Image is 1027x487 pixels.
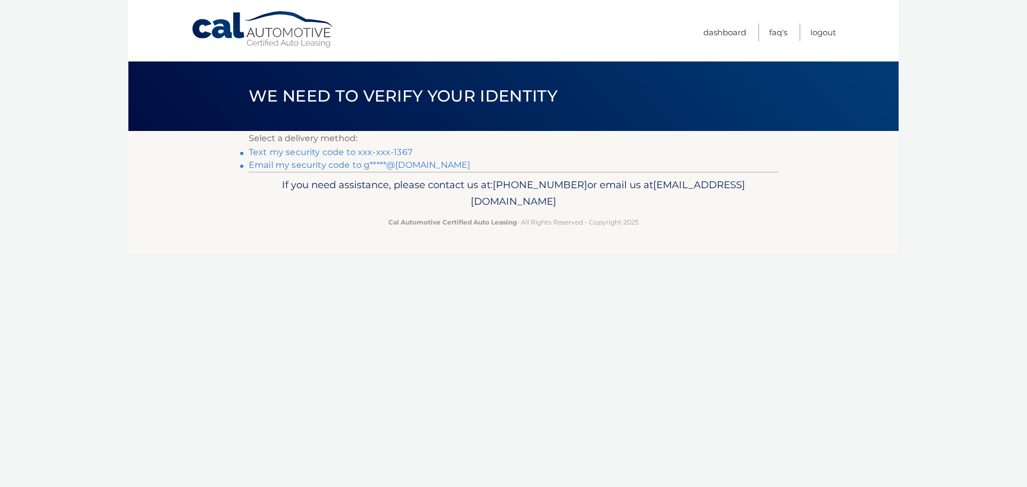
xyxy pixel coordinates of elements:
span: [PHONE_NUMBER] [493,179,587,191]
a: FAQ's [769,24,787,41]
p: Select a delivery method: [249,131,778,146]
p: If you need assistance, please contact us at: or email us at [256,176,771,211]
p: - All Rights Reserved - Copyright 2025 [256,217,771,228]
span: We need to verify your identity [249,86,557,106]
strong: Cal Automotive Certified Auto Leasing [388,218,517,226]
a: Cal Automotive [191,11,335,49]
a: Email my security code to g*****@[DOMAIN_NAME] [249,160,470,170]
a: Logout [810,24,836,41]
a: Text my security code to xxx-xxx-1367 [249,147,412,157]
a: Dashboard [703,24,746,41]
